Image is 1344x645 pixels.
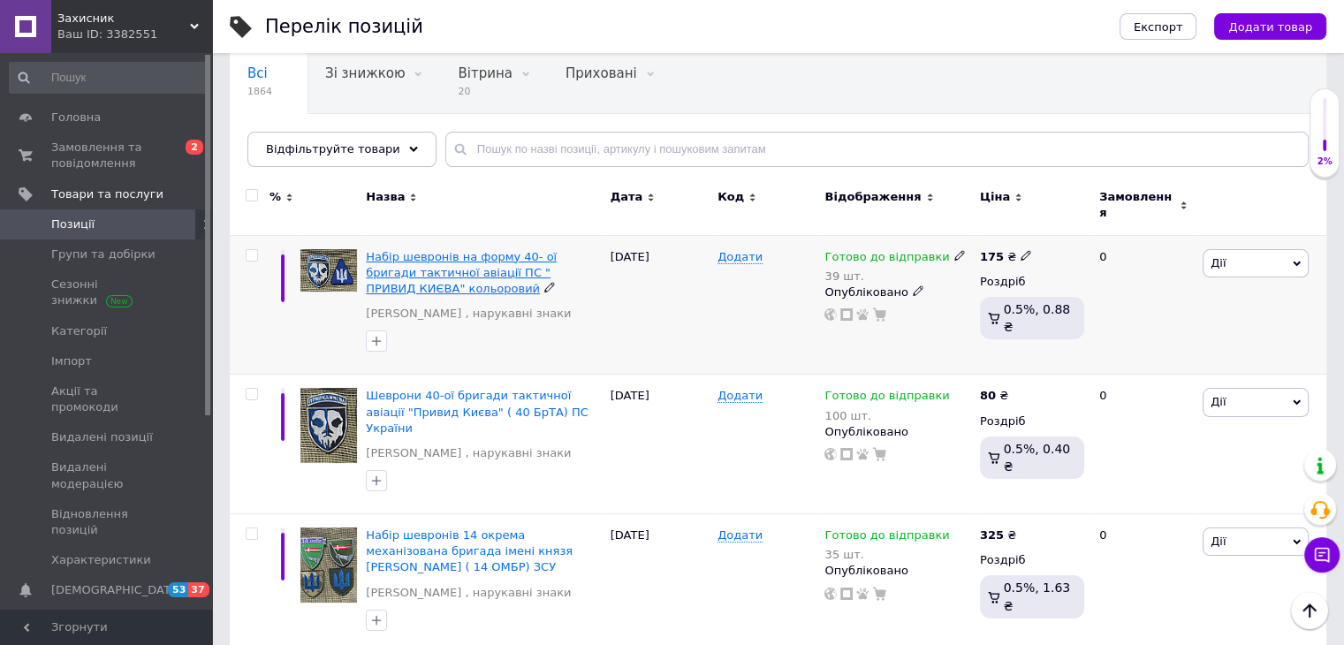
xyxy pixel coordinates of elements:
[1003,580,1070,612] span: 0.5%, 1.63 ₴
[188,582,209,597] span: 37
[300,527,357,603] img: Набор шевронов 14 отдельная механизированная бригада имени князя Романа Великого ( 14 ОМБР) ЗСУ
[51,216,95,232] span: Позиції
[824,269,965,283] div: 39 шт.
[325,65,405,81] span: Зі знижкою
[980,249,1032,265] div: ₴
[366,445,571,461] a: [PERSON_NAME] , нарукавні знаки
[824,528,949,547] span: Готово до відправки
[980,528,1004,542] b: 325
[1291,592,1328,629] button: Наверх
[51,140,163,171] span: Замовлення та повідомлення
[51,383,163,415] span: Акції та промокоди
[718,528,763,543] span: Додати
[824,424,970,440] div: Опубліковано
[1211,535,1226,548] span: Дії
[186,140,203,155] span: 2
[824,409,949,422] div: 100 шт.
[980,388,1008,404] div: ₴
[57,27,212,42] div: Ваш ID: 3382551
[824,548,949,561] div: 35 шт.
[57,11,190,27] span: Захисник
[980,389,996,402] b: 80
[611,189,643,205] span: Дата
[1228,20,1312,34] span: Додати товар
[9,62,209,94] input: Пошук
[270,189,281,205] span: %
[1120,13,1197,40] button: Експорт
[51,582,182,598] span: [DEMOGRAPHIC_DATA]
[51,506,163,538] span: Відновлення позицій
[300,249,357,292] img: Набор шевронов на форму 40-ой бригады тактической авиации ПС "СВЫД КОЕВА" цветной
[1003,442,1070,474] span: 0.5%, 0.40 ₴
[606,235,713,375] div: [DATE]
[718,250,763,264] span: Додати
[51,186,163,202] span: Товари та послуги
[566,65,637,81] span: Приховані
[366,306,571,322] a: [PERSON_NAME] , нарукавні знаки
[1310,156,1339,168] div: 2%
[458,65,512,81] span: Вітрина
[51,459,163,491] span: Видалені модерацією
[266,142,400,156] span: Відфільтруйте товари
[1211,256,1226,269] span: Дії
[366,189,405,205] span: Назва
[51,552,151,568] span: Характеристики
[366,585,571,601] a: [PERSON_NAME] , нарукавні знаки
[718,189,744,205] span: Код
[458,85,512,98] span: 20
[247,65,268,81] span: Всі
[824,250,949,269] span: Готово до відправки
[980,552,1084,568] div: Роздріб
[1089,235,1198,375] div: 0
[824,389,949,407] span: Готово до відправки
[51,323,107,339] span: Категорії
[1099,189,1175,221] span: Замовлення
[1134,20,1183,34] span: Експорт
[1003,302,1070,334] span: 0.5%, 0.88 ₴
[51,353,92,369] span: Імпорт
[247,85,272,98] span: 1864
[824,285,970,300] div: Опубліковано
[824,563,970,579] div: Опубліковано
[51,429,153,445] span: Видалені позиції
[718,389,763,403] span: Додати
[168,582,188,597] span: 53
[1214,13,1326,40] button: Додати товар
[51,277,163,308] span: Сезонні знижки
[980,414,1084,429] div: Роздріб
[980,250,1004,263] b: 175
[980,189,1010,205] span: Ціна
[1211,395,1226,408] span: Дії
[366,528,573,573] a: Набір шевронів 14 окрема механізована бригада імені князя [PERSON_NAME] ( 14 ОМБР) ЗСУ
[265,18,423,36] div: Перелік позицій
[247,133,339,148] span: Опубліковані
[51,247,156,262] span: Групи та добірки
[980,527,1016,543] div: ₴
[366,250,557,295] a: Набір шевронів на форму 40- ої бригади тактичної авіації ПС " ПРИВИД КИЄВА" кольоровий
[445,132,1309,167] input: Пошук по назві позиції, артикулу і пошуковим запитам
[300,388,357,463] img: Шевроны 40-й бригады тактической авиации "Призрак Киева" ( 40 БрТА) ПС Украины
[824,189,921,205] span: Відображення
[606,375,713,514] div: [DATE]
[51,110,101,125] span: Головна
[1089,375,1198,514] div: 0
[1304,537,1340,573] button: Чат з покупцем
[366,389,588,434] a: Шеврони 40-ої бригади тактичної авіації "Привид Києва" ( 40 БрТА) ПС України
[980,274,1084,290] div: Роздріб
